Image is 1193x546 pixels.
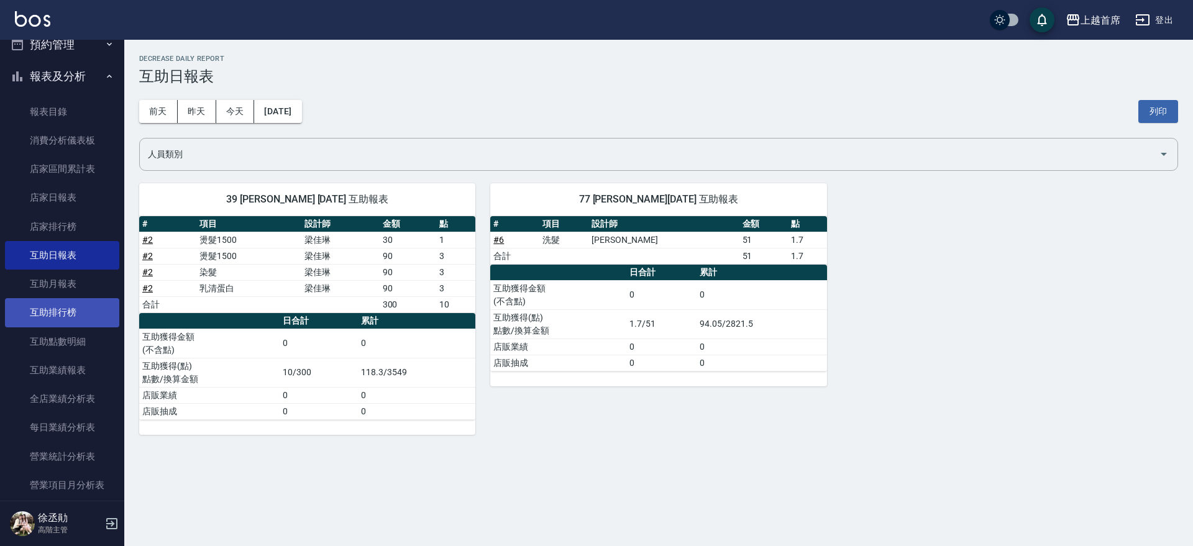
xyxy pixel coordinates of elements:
[139,358,280,387] td: 互助獲得(點) 點數/換算金額
[1030,7,1054,32] button: save
[10,511,35,536] img: Person
[490,265,826,371] table: a dense table
[142,267,153,277] a: #2
[5,327,119,356] a: 互助點數明細
[5,356,119,384] a: 互助業績報表
[380,232,437,248] td: 30
[588,216,739,232] th: 設計師
[139,55,1178,63] h2: Decrease Daily Report
[5,155,119,183] a: 店家區間累計表
[505,193,811,206] span: 77 [PERSON_NAME][DATE] 互助報表
[196,280,301,296] td: 乳清蛋白
[436,232,475,248] td: 1
[139,100,178,123] button: 前天
[358,313,475,329] th: 累計
[697,280,826,309] td: 0
[5,98,119,126] a: 報表目錄
[5,183,119,212] a: 店家日報表
[5,270,119,298] a: 互助月報表
[139,296,196,312] td: 合計
[697,265,826,281] th: 累計
[38,524,101,535] p: 高階主管
[358,358,475,387] td: 118.3/3549
[5,298,119,327] a: 互助排行榜
[139,216,475,313] table: a dense table
[301,216,380,232] th: 設計師
[154,193,460,206] span: 39 [PERSON_NAME] [DATE] 互助報表
[626,265,697,281] th: 日合計
[788,248,826,264] td: 1.7
[142,235,153,245] a: #2
[280,403,358,419] td: 0
[139,216,196,232] th: #
[301,280,380,296] td: 梁佳琳
[490,216,826,265] table: a dense table
[626,280,697,309] td: 0
[216,100,255,123] button: 今天
[358,387,475,403] td: 0
[15,11,50,27] img: Logo
[5,60,119,93] button: 報表及分析
[436,264,475,280] td: 3
[539,216,588,232] th: 項目
[139,313,475,420] table: a dense table
[788,232,826,248] td: 1.7
[280,329,358,358] td: 0
[697,309,826,339] td: 94.05/2821.5
[588,232,739,248] td: [PERSON_NAME]
[436,216,475,232] th: 點
[380,280,437,296] td: 90
[254,100,301,123] button: [DATE]
[626,355,697,371] td: 0
[626,309,697,339] td: 1.7/51
[178,100,216,123] button: 昨天
[697,355,826,371] td: 0
[5,241,119,270] a: 互助日報表
[358,329,475,358] td: 0
[5,384,119,413] a: 全店業績分析表
[280,313,358,329] th: 日合計
[5,29,119,61] button: 預約管理
[490,309,626,339] td: 互助獲得(點) 點數/換算金額
[436,296,475,312] td: 10
[5,442,119,471] a: 營業統計分析表
[493,235,504,245] a: #6
[626,339,697,355] td: 0
[1061,7,1125,33] button: 上越首席
[145,143,1154,165] input: 人員名稱
[1081,12,1120,28] div: 上越首席
[380,248,437,264] td: 90
[139,329,280,358] td: 互助獲得金額 (不含點)
[788,216,826,232] th: 點
[5,212,119,241] a: 店家排行榜
[196,232,301,248] td: 燙髮1500
[142,283,153,293] a: #2
[1138,100,1178,123] button: 列印
[196,248,301,264] td: 燙髮1500
[1154,144,1174,164] button: Open
[380,216,437,232] th: 金額
[380,296,437,312] td: 300
[436,248,475,264] td: 3
[490,355,626,371] td: 店販抽成
[301,248,380,264] td: 梁佳琳
[5,413,119,442] a: 每日業績分析表
[139,387,280,403] td: 店販業績
[196,264,301,280] td: 染髮
[142,251,153,261] a: #2
[5,471,119,499] a: 營業項目月分析表
[436,280,475,296] td: 3
[490,339,626,355] td: 店販業績
[139,403,280,419] td: 店販抽成
[301,264,380,280] td: 梁佳琳
[280,387,358,403] td: 0
[358,403,475,419] td: 0
[697,339,826,355] td: 0
[196,216,301,232] th: 項目
[490,248,539,264] td: 合計
[380,264,437,280] td: 90
[490,280,626,309] td: 互助獲得金額 (不含點)
[739,232,788,248] td: 51
[280,358,358,387] td: 10/300
[739,248,788,264] td: 51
